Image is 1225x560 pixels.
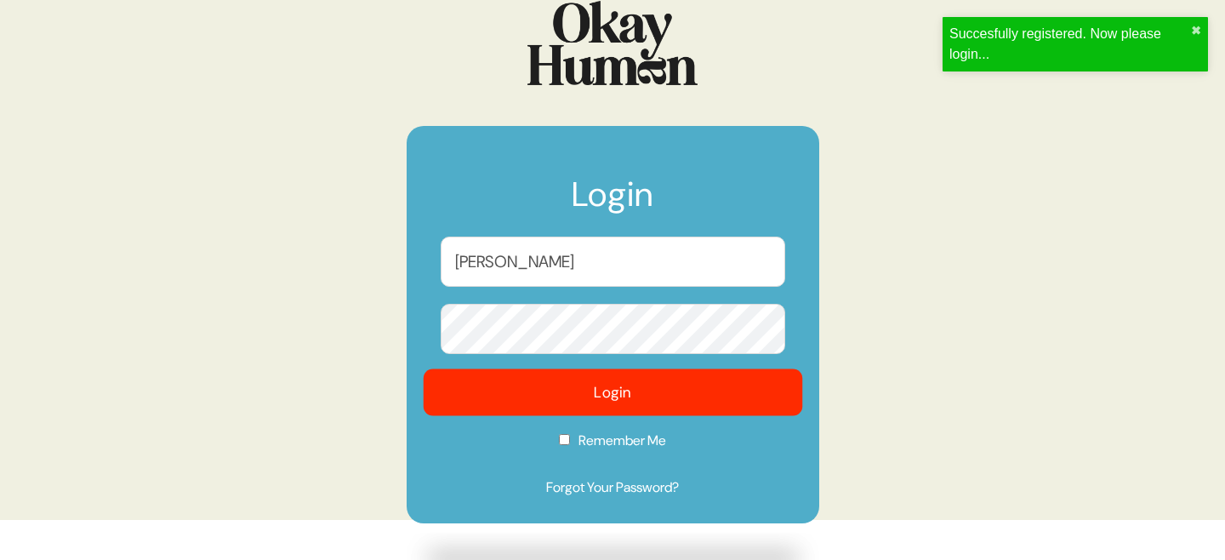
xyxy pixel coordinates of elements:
h1: Login [441,177,785,228]
input: Email [441,237,785,287]
a: Forgot Your Password? [441,477,785,498]
img: Logo [527,1,698,85]
label: Remember Me [441,431,785,462]
button: close [1191,24,1201,37]
button: Login [423,369,802,416]
div: Succesfully registered. Now please login... [949,24,1191,65]
input: Remember Me [559,434,570,445]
